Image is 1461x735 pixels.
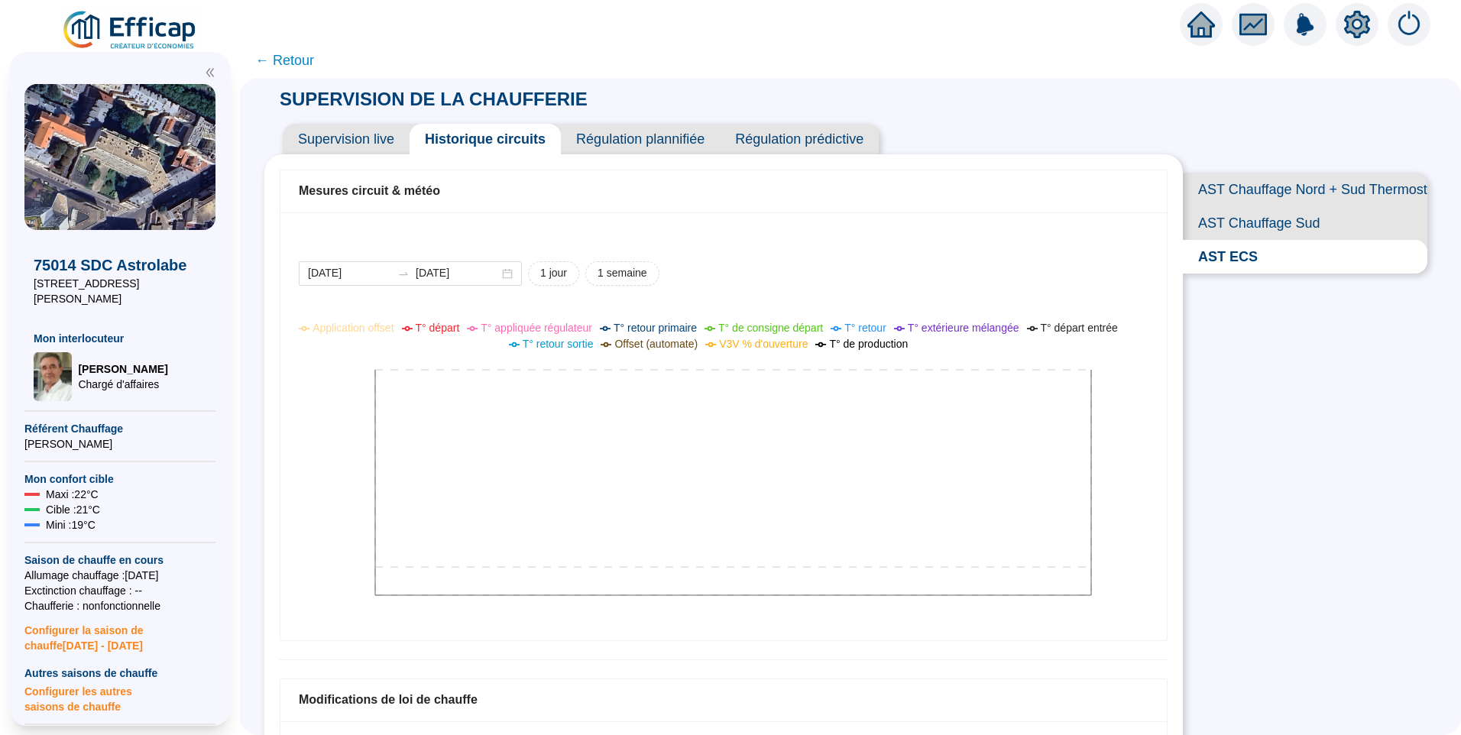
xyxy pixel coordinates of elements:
div: Modifications de loi de chauffe [299,691,1148,709]
span: 75014 SDC Astrolabe [34,254,206,276]
span: Mini : 19 °C [46,517,96,533]
span: V3V % d'ouverture [719,338,808,350]
span: T° appliquée régulateur [481,322,592,334]
span: T° retour [844,322,886,334]
span: Référent Chauffage [24,421,215,436]
span: Mon confort cible [24,471,215,487]
span: SUPERVISION DE LA CHAUFFERIE [264,89,603,109]
input: Date de début [308,265,391,281]
span: 1 semaine [598,265,647,281]
span: Cible : 21 °C [46,502,100,517]
span: T° retour primaire [614,322,697,334]
span: Régulation prédictive [720,124,879,154]
span: ← Retour [255,50,314,71]
span: Autres saisons de chauffe [24,665,215,681]
span: [STREET_ADDRESS][PERSON_NAME] [34,276,206,306]
span: AST Chauffage Sud [1183,206,1427,240]
button: 1 jour [528,261,579,286]
span: Exctinction chauffage : -- [24,583,215,598]
span: Allumage chauffage : [DATE] [24,568,215,583]
span: Maxi : 22 °C [46,487,99,502]
span: Historique circuits [410,124,561,154]
span: T° retour sortie [523,338,594,350]
span: fund [1239,11,1267,38]
span: setting [1343,11,1371,38]
span: T° de consigne départ [718,322,823,334]
span: Supervision live [283,124,410,154]
span: Offset (automate) [614,338,698,350]
span: Régulation plannifiée [561,124,720,154]
span: Chaufferie : non fonctionnelle [24,598,215,614]
span: home [1187,11,1215,38]
span: double-left [205,67,215,78]
span: AST Chauffage Nord + Sud Thermostats [1183,173,1427,206]
span: Saison de chauffe en cours [24,552,215,568]
img: alerts [1284,3,1327,46]
span: [PERSON_NAME] [24,436,215,452]
img: efficap energie logo [61,9,199,52]
span: Chargé d'affaires [78,377,167,392]
span: T° départ entrée [1041,322,1118,334]
span: 1 jour [540,265,567,281]
img: alerts [1388,3,1430,46]
span: T° extérieure mélangée [908,322,1019,334]
img: Chargé d'affaires [34,352,72,401]
span: swap-right [397,267,410,280]
span: to [397,267,410,280]
span: Configurer les autres saisons de chauffe [24,681,215,714]
span: Configurer la saison de chauffe [DATE] - [DATE] [24,614,215,653]
span: AST ECS [1183,240,1427,274]
button: 1 semaine [585,261,659,286]
div: Mesures circuit & météo [299,182,1148,200]
span: [PERSON_NAME] [78,361,167,377]
span: T° de production [829,338,908,350]
span: Application offset [313,322,394,334]
span: T° départ [416,322,460,334]
span: Mon interlocuteur [34,331,206,346]
input: Date de fin [416,265,499,281]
